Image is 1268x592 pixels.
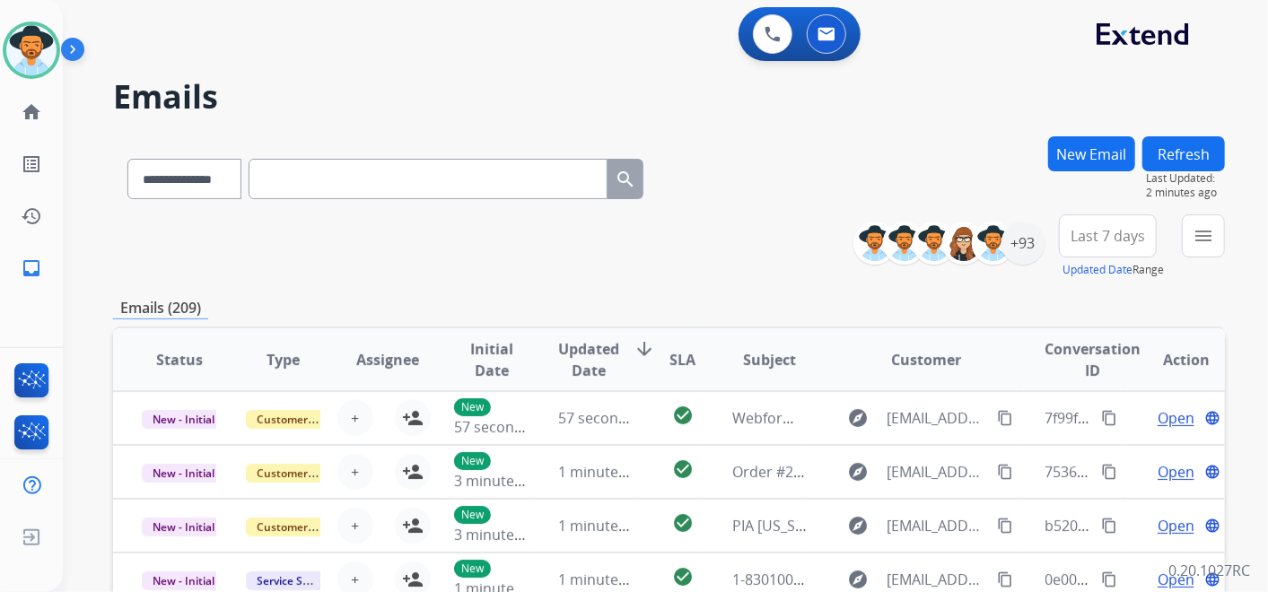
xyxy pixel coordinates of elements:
mat-icon: person_add [402,461,424,483]
th: Action [1121,328,1225,391]
mat-icon: person_add [402,515,424,536]
span: Customer Support [246,410,363,429]
p: New [454,452,491,470]
mat-icon: check_circle [672,566,694,588]
p: New [454,560,491,578]
span: Order #23307 [732,462,826,482]
mat-icon: content_copy [1101,464,1117,480]
mat-icon: inbox [21,257,42,279]
span: + [351,407,359,429]
span: 3 minutes ago [454,525,550,544]
mat-icon: content_copy [997,518,1013,534]
p: New [454,506,491,524]
h2: Emails [113,79,1225,115]
span: [EMAIL_ADDRESS][DOMAIN_NAME] [887,407,986,429]
mat-icon: content_copy [1101,518,1117,534]
span: Last Updated: [1146,171,1225,186]
span: New - Initial [142,464,225,483]
span: + [351,461,359,483]
span: [EMAIL_ADDRESS][DOMAIN_NAME] [887,461,986,483]
span: Range [1062,262,1164,277]
mat-icon: language [1204,518,1220,534]
button: Refresh [1142,136,1225,171]
span: SLA [669,349,695,370]
span: Type [267,349,300,370]
button: Updated Date [1062,263,1132,277]
span: Updated Date [559,338,620,381]
mat-icon: person_add [402,569,424,590]
span: [EMAIL_ADDRESS][DOMAIN_NAME] [887,515,986,536]
mat-icon: check_circle [672,405,694,426]
span: Initial Date [454,338,529,381]
span: Service Support [246,571,348,590]
mat-icon: content_copy [1101,410,1117,426]
span: New - Initial [142,410,225,429]
button: New Email [1048,136,1135,171]
mat-icon: menu [1193,225,1214,247]
mat-icon: content_copy [997,410,1013,426]
span: New - Initial [142,571,225,590]
button: + [337,400,373,436]
span: [EMAIL_ADDRESS][DOMAIN_NAME][DATE] [887,569,986,590]
mat-icon: check_circle [672,512,694,534]
span: 2 minutes ago [1146,186,1225,200]
span: Customer Support [246,518,363,536]
span: PIA [US_STATE] Education Schedule [732,516,970,535]
span: Webform from [EMAIL_ADDRESS][DOMAIN_NAME] on [DATE] [732,408,1139,428]
span: Status [156,349,203,370]
mat-icon: content_copy [1101,571,1117,588]
span: 1-8301004687 [PERSON_NAME] Claim [732,570,982,589]
mat-icon: language [1204,464,1220,480]
p: 0.20.1027RC [1168,560,1250,581]
span: Subject [743,349,796,370]
span: 57 seconds ago [559,408,664,428]
span: Open [1158,461,1194,483]
span: + [351,569,359,590]
mat-icon: content_copy [997,464,1013,480]
mat-icon: content_copy [997,571,1013,588]
span: Conversation ID [1045,338,1141,381]
mat-icon: check_circle [672,458,694,480]
p: New [454,398,491,416]
span: 1 minute ago [559,462,648,482]
mat-icon: explore [847,515,869,536]
button: Last 7 days [1059,214,1157,257]
mat-icon: arrow_downward [634,338,656,360]
span: New - Initial [142,518,225,536]
span: 57 seconds ago [454,417,559,437]
mat-icon: list_alt [21,153,42,175]
mat-icon: history [21,205,42,227]
span: Open [1158,407,1194,429]
mat-icon: explore [847,461,869,483]
span: 3 minutes ago [454,471,550,491]
p: Emails (209) [113,297,208,319]
span: + [351,515,359,536]
mat-icon: language [1204,410,1220,426]
span: Customer Support [246,464,363,483]
mat-icon: search [615,169,636,190]
mat-icon: person_add [402,407,424,429]
img: avatar [6,25,57,75]
span: 1 minute ago [559,516,648,535]
button: + [337,508,373,544]
span: Customer [891,349,961,370]
mat-icon: home [21,101,42,123]
button: + [337,454,373,490]
span: Open [1158,569,1194,590]
span: 1 minute ago [559,570,648,589]
div: +93 [1001,222,1045,265]
mat-icon: explore [847,407,869,429]
mat-icon: explore [847,569,869,590]
span: Last 7 days [1071,232,1145,239]
span: Assignee [356,349,419,370]
span: Open [1158,515,1194,536]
